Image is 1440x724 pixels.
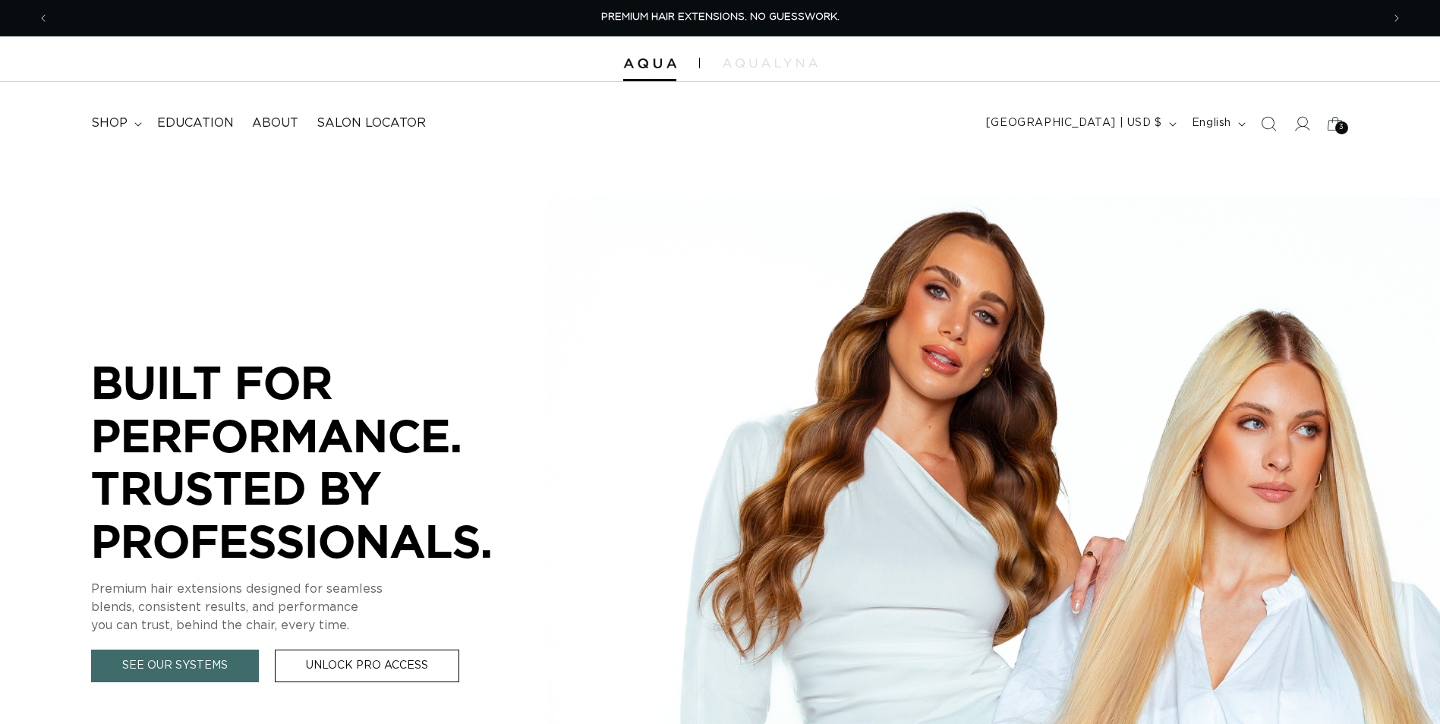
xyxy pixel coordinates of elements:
button: [GEOGRAPHIC_DATA] | USD $ [977,109,1183,138]
span: 3 [1339,121,1344,134]
span: English [1192,115,1231,131]
summary: shop [82,106,148,140]
span: Education [157,115,234,131]
p: Premium hair extensions designed for seamless blends, consistent results, and performance you can... [91,580,547,634]
img: Aqua Hair Extensions [623,58,676,69]
a: Unlock Pro Access [275,650,459,682]
a: About [243,106,307,140]
span: PREMIUM HAIR EXTENSIONS. NO GUESSWORK. [601,12,840,22]
button: Previous announcement [27,4,60,33]
img: aqualyna.com [723,58,818,68]
span: [GEOGRAPHIC_DATA] | USD $ [986,115,1162,131]
summary: Search [1252,107,1285,140]
button: English [1183,109,1252,138]
a: Salon Locator [307,106,435,140]
button: Next announcement [1380,4,1413,33]
p: BUILT FOR PERFORMANCE. TRUSTED BY PROFESSIONALS. [91,356,547,567]
span: Salon Locator [317,115,426,131]
a: See Our Systems [91,650,259,682]
span: About [252,115,298,131]
span: shop [91,115,128,131]
a: Education [148,106,243,140]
